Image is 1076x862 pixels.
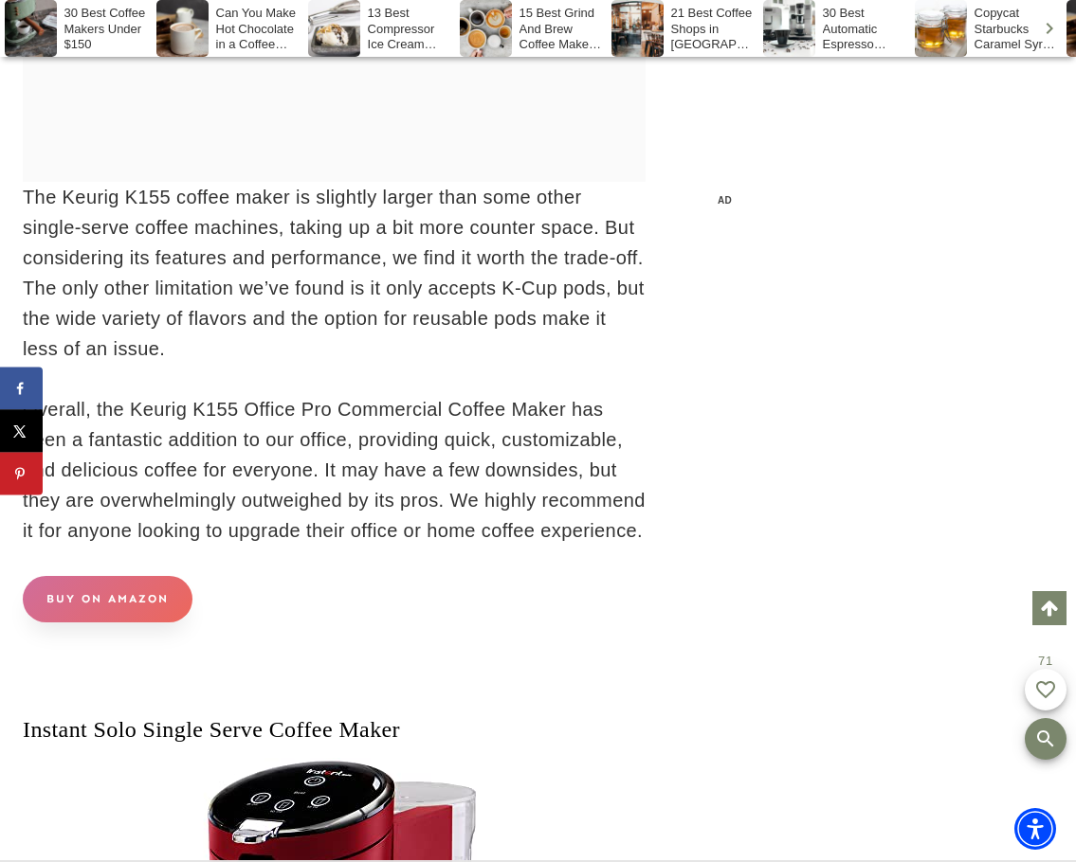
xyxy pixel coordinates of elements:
span: AD [712,189,738,211]
div: Accessibility Menu [1014,808,1056,850]
a: buy on amazon [23,576,192,622]
p: Overall, the Keurig K155 Office Pro Commercial Coffee Maker has been a fantastic addition to our ... [23,394,646,546]
p: The Keurig K155 coffee maker is slightly larger than some other single-serve coffee machines, tak... [23,182,646,364]
a: Instant Solo Single Serve Coffee Maker [23,717,400,742]
iframe: Advertisement [740,189,1025,758]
